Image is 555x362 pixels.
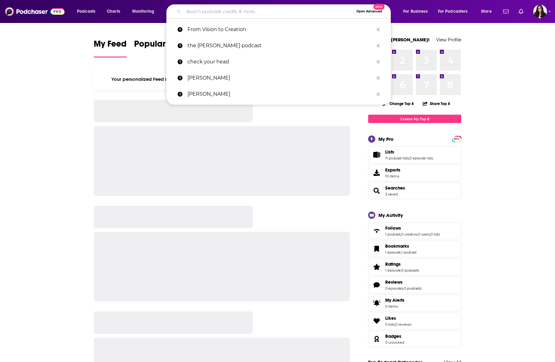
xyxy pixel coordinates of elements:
[370,299,383,307] span: My Alerts
[370,263,383,271] a: Ratings
[385,174,400,178] span: 10 items
[378,136,394,142] div: My Pro
[533,5,547,18] span: Logged in as RebeccaShapiro
[385,340,404,345] a: 0 unlocked
[516,6,526,17] a: Show notifications dropdown
[166,54,391,70] a: check your head
[368,37,430,43] a: Welcome [PERSON_NAME]!
[431,232,440,236] a: 0 lists
[134,39,187,53] span: Popular Feed
[356,10,382,13] span: Open Advanced
[385,185,405,191] a: Searches
[378,212,403,218] div: My Activity
[5,6,65,17] img: Podchaser - Follow, Share and Rate Podcasts
[453,137,460,141] span: PRO
[533,5,547,18] img: User Profile
[385,333,401,339] span: Badges
[385,149,394,155] span: Lists
[166,70,391,86] a: [PERSON_NAME]
[399,7,435,16] button: open menu
[533,5,547,18] button: Show profile menu
[368,115,461,123] a: Create My Top 8
[187,38,373,54] p: the matthew west podcast
[379,100,417,108] button: Change Top 8
[172,4,397,19] div: Search podcasts, credits, & more...
[370,227,383,235] a: Follows
[107,7,120,16] span: Charts
[401,232,417,236] a: 0 creators
[501,6,511,17] a: Show notifications dropdown
[481,7,492,16] span: More
[404,286,422,291] a: 0 podcasts
[401,250,401,254] span: ,
[132,7,154,16] span: Monitoring
[477,7,499,16] button: open menu
[373,4,385,10] span: New
[134,39,187,57] a: Popular Feed
[385,167,400,173] span: Exports
[368,146,461,163] span: Lists
[370,186,383,195] a: Searches
[368,313,461,329] span: Likes
[385,149,433,155] a: Lists
[438,7,468,16] span: For Podcasters
[385,261,419,267] a: Ratings
[385,268,401,273] a: 1 episode
[385,297,404,303] span: My Alerts
[77,7,95,16] span: Podcasts
[187,70,373,86] p: tom schwartz
[368,331,461,347] span: Badges
[385,243,417,249] a: Bookmarks
[370,317,383,325] a: Likes
[187,54,373,70] p: check your head
[385,232,400,236] a: 1 podcast
[166,86,391,102] a: [PERSON_NAME]
[385,315,396,321] span: Likes
[385,279,403,285] span: Reviews
[436,37,461,43] a: View Profile
[401,268,419,273] a: 0 podcasts
[73,7,103,16] button: open menu
[368,182,461,199] span: Searches
[385,156,409,160] a: 11 podcast lists
[368,164,461,181] a: Exports
[385,225,401,231] span: Follows
[422,98,450,110] button: Share Top 8
[385,286,403,291] a: 0 episodes
[385,322,395,327] a: 0 lists
[370,168,383,177] span: Exports
[94,69,350,90] div: Your personalized Feed is curated based on the Podcasts, Creators, Users, and Lists that you Follow.
[434,7,477,16] button: open menu
[166,38,391,54] a: the [PERSON_NAME] podcast
[354,8,385,15] button: Open AdvancedNew
[401,250,417,254] a: 1 podcast
[187,86,373,102] p: grace reiter
[183,7,354,16] input: Search podcasts, credits, & more...
[103,7,124,16] a: Charts
[385,279,422,285] a: Reviews
[368,222,461,239] span: Follows
[409,156,433,160] a: 0 episode lists
[385,250,401,254] a: 1 episode
[385,192,398,196] a: 3 saved
[370,150,383,159] a: Lists
[453,136,460,141] a: PRO
[368,277,461,293] span: Reviews
[368,259,461,275] span: Ratings
[403,7,428,16] span: For Business
[368,295,461,311] a: My Alerts
[187,21,373,38] p: From Vision to Creation
[385,315,411,321] a: Likes
[368,241,461,257] span: Bookmarks
[370,281,383,289] a: Reviews
[370,245,383,253] a: Bookmarks
[385,333,404,339] a: Badges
